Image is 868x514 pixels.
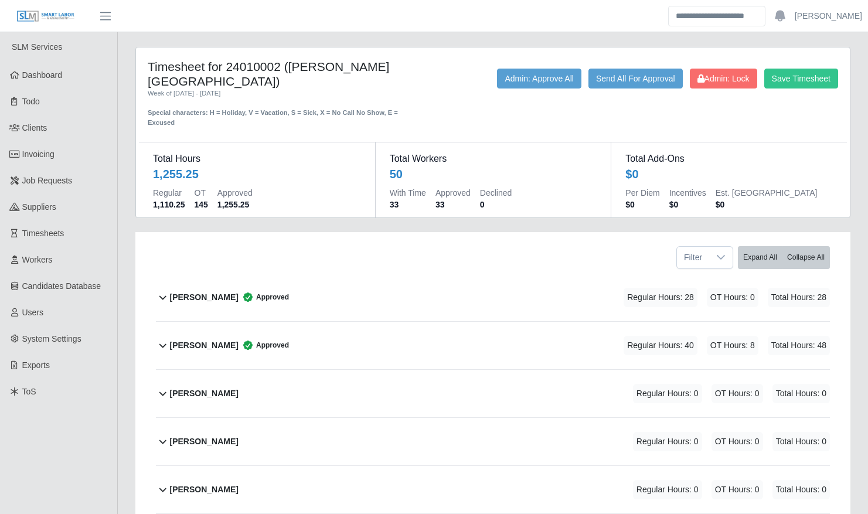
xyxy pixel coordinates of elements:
[669,187,706,199] dt: Incentives
[716,199,818,210] dd: $0
[153,166,199,182] div: 1,255.25
[22,176,73,185] span: Job Requests
[22,281,101,291] span: Candidates Database
[22,123,47,132] span: Clients
[153,187,185,199] dt: Regular
[217,199,253,210] dd: 1,255.25
[22,360,50,370] span: Exports
[16,10,75,23] img: SLM Logo
[170,291,239,304] b: [PERSON_NAME]
[633,480,702,499] span: Regular Hours: 0
[156,466,830,513] button: [PERSON_NAME] Regular Hours: 0 OT Hours: 0 Total Hours: 0
[22,202,56,212] span: Suppliers
[435,187,471,199] dt: Approved
[625,199,659,210] dd: $0
[768,288,830,307] span: Total Hours: 28
[669,199,706,210] dd: $0
[712,384,763,403] span: OT Hours: 0
[390,152,597,166] dt: Total Workers
[625,187,659,199] dt: Per Diem
[677,247,709,268] span: Filter
[156,370,830,417] button: [PERSON_NAME] Regular Hours: 0 OT Hours: 0 Total Hours: 0
[148,98,425,128] div: Special characters: H = Holiday, V = Vacation, S = Sick, X = No Call No Show, E = Excused
[170,339,239,352] b: [PERSON_NAME]
[668,6,765,26] input: Search
[148,88,425,98] div: Week of [DATE] - [DATE]
[217,187,253,199] dt: Approved
[624,288,697,307] span: Regular Hours: 28
[12,42,62,52] span: SLM Services
[712,432,763,451] span: OT Hours: 0
[390,166,403,182] div: 50
[239,339,289,351] span: Approved
[156,274,830,321] button: [PERSON_NAME] Approved Regular Hours: 28 OT Hours: 0 Total Hours: 28
[764,69,838,88] button: Save Timesheet
[156,418,830,465] button: [PERSON_NAME] Regular Hours: 0 OT Hours: 0 Total Hours: 0
[153,152,361,166] dt: Total Hours
[22,70,63,80] span: Dashboard
[480,199,512,210] dd: 0
[738,246,782,269] button: Expand All
[390,187,426,199] dt: With Time
[22,255,53,264] span: Workers
[588,69,683,88] button: Send All For Approval
[22,149,55,159] span: Invoicing
[716,187,818,199] dt: Est. [GEOGRAPHIC_DATA]
[768,336,830,355] span: Total Hours: 48
[707,288,758,307] span: OT Hours: 0
[772,480,830,499] span: Total Hours: 0
[707,336,758,355] span: OT Hours: 8
[633,384,702,403] span: Regular Hours: 0
[148,59,425,88] h4: Timesheet for 24010002 ([PERSON_NAME][GEOGRAPHIC_DATA])
[497,69,581,88] button: Admin: Approve All
[22,308,44,317] span: Users
[170,387,239,400] b: [PERSON_NAME]
[690,69,757,88] button: Admin: Lock
[795,10,862,22] a: [PERSON_NAME]
[170,484,239,496] b: [PERSON_NAME]
[772,432,830,451] span: Total Hours: 0
[625,152,833,166] dt: Total Add-Ons
[390,199,426,210] dd: 33
[153,199,185,210] dd: 1,110.25
[239,291,289,303] span: Approved
[738,246,830,269] div: bulk actions
[624,336,697,355] span: Regular Hours: 40
[195,199,208,210] dd: 145
[625,166,638,182] div: $0
[782,246,830,269] button: Collapse All
[480,187,512,199] dt: Declined
[22,229,64,238] span: Timesheets
[712,480,763,499] span: OT Hours: 0
[170,435,239,448] b: [PERSON_NAME]
[195,187,208,199] dt: OT
[22,334,81,343] span: System Settings
[697,74,750,83] span: Admin: Lock
[435,199,471,210] dd: 33
[772,384,830,403] span: Total Hours: 0
[156,322,830,369] button: [PERSON_NAME] Approved Regular Hours: 40 OT Hours: 8 Total Hours: 48
[22,97,40,106] span: Todo
[22,387,36,396] span: ToS
[633,432,702,451] span: Regular Hours: 0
